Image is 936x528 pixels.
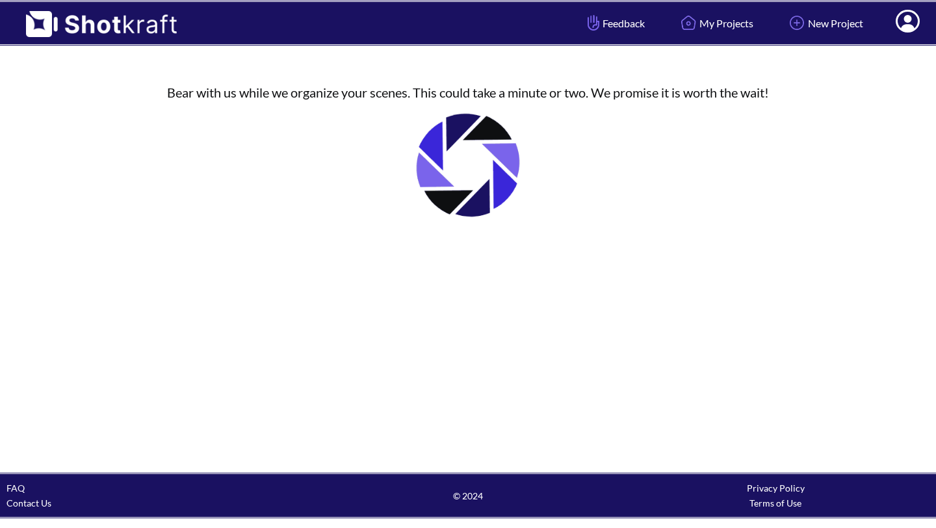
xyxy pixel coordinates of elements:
img: Home Icon [677,12,699,34]
span: © 2024 [314,488,621,503]
img: Loading.. [403,100,533,230]
span: Feedback [584,16,645,31]
div: Privacy Policy [622,481,929,495]
a: My Projects [668,6,763,40]
div: Terms of Use [622,495,929,510]
img: Add Icon [786,12,808,34]
img: Hand Icon [584,12,603,34]
a: Contact Us [6,497,51,508]
a: New Project [776,6,873,40]
a: FAQ [6,482,25,494]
